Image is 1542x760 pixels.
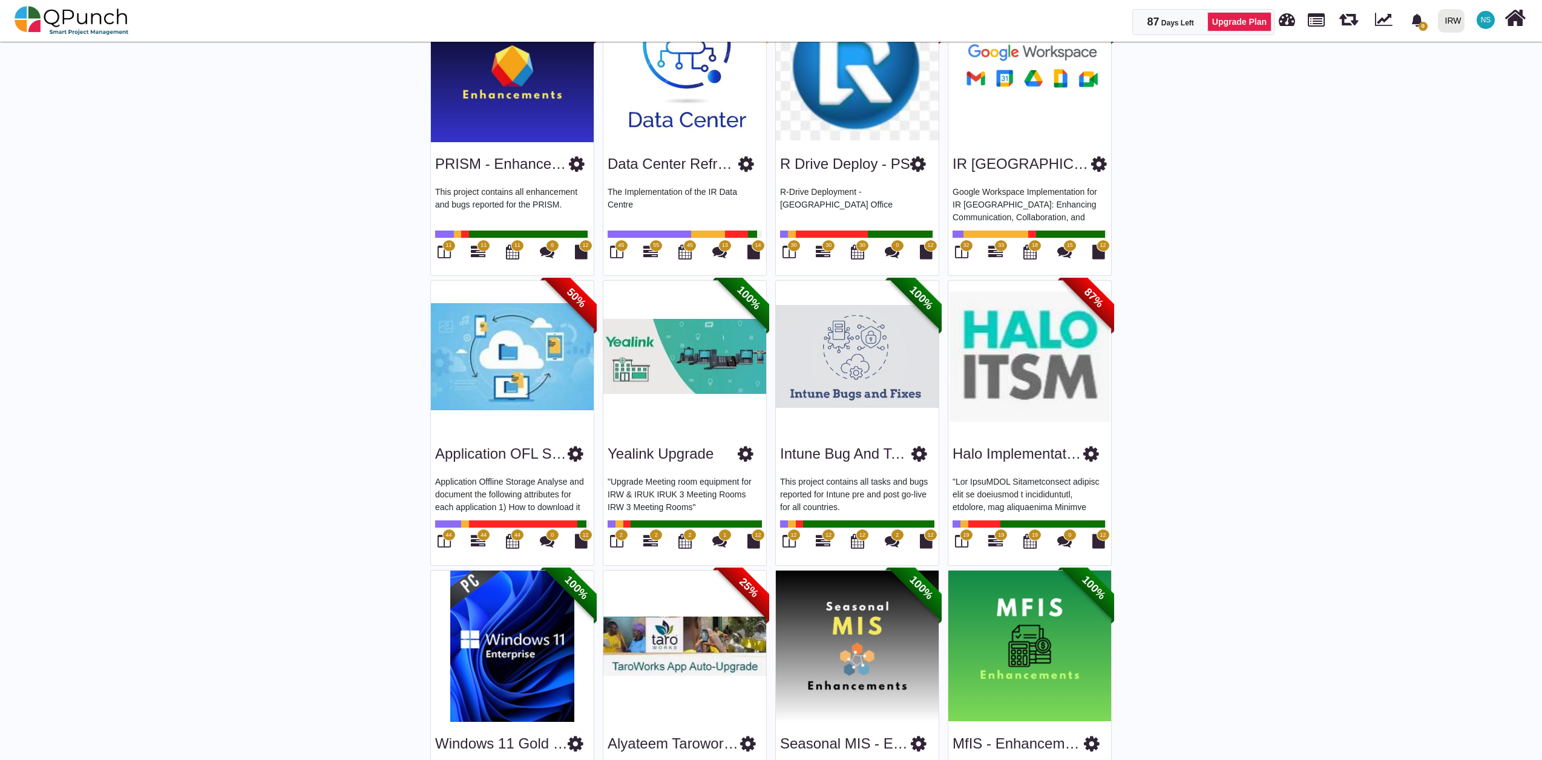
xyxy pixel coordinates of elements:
i: Punch Discussions [712,534,727,548]
span: 87% [1060,264,1127,332]
span: 87 [1147,16,1159,28]
a: bell fill0 [1403,1,1433,39]
span: 30 [825,241,832,250]
span: 19 [998,531,1004,540]
i: Document Library [747,244,760,259]
span: 18 [1032,241,1038,250]
span: 0 [1419,22,1428,31]
p: "Upgrade Meeting room equipment for IRW & IRUK IRUK 3 Meeting Rooms IRW 3 Meeting Rooms" [608,476,762,512]
span: 2 [655,531,658,540]
i: Punch Discussions [712,244,727,259]
i: Gantt [816,244,830,259]
a: Data Center Refresh [608,156,741,172]
i: Board [438,534,451,548]
span: 44 [481,531,487,540]
a: 30 [816,249,830,259]
i: Document Library [920,534,933,548]
i: Document Library [1092,244,1105,259]
a: Halo Implementation [953,445,1086,462]
a: Windows 11 Gold BLD [435,735,581,752]
a: PRISM - Enhancements [435,156,591,172]
span: 45 [687,241,693,250]
a: NS [1469,1,1502,39]
h3: MfIS - Enhancements [953,735,1084,753]
a: IRW [1432,1,1469,41]
span: 100% [888,264,955,332]
span: 100% [543,554,610,621]
a: 2 [643,539,658,548]
h3: Application OFL STRG [435,445,568,463]
i: Document Library [575,534,588,548]
p: This project contains all tasks and bugs reported for Intune pre and post go-live for all countries. [780,476,934,512]
h3: Alyateem Tarowork UF [608,735,740,753]
p: "Lor IpsuMDOL Sitametconsect adipisc elit se doeiusmod t incididuntutl, etdolore, mag aliquaenima... [953,476,1107,512]
i: Document Library [575,244,588,259]
i: Calendar [1023,534,1037,548]
h3: Yealink Upgrade [608,445,714,463]
a: Seasonal MIS - ENH [780,735,914,752]
h3: IR Sudan Google WSI [953,156,1091,173]
span: 0 [896,241,899,250]
a: 44 [471,539,485,548]
a: Alyateem Tarowork UF [608,735,754,752]
a: MfIS - Enhancements [953,735,1092,752]
span: 12 [582,531,588,540]
h3: Intune Bug and Tasks [780,445,911,463]
i: Gantt [988,244,1003,259]
a: Upgrade Plan [1207,12,1271,31]
i: Gantt [471,534,485,548]
span: 12 [1100,531,1106,540]
i: Calendar [506,244,519,259]
h3: Data Center Refresh [608,156,738,173]
a: Application OFL STRG [435,445,582,462]
p: The Implementation of the IR Data Centre [608,186,762,222]
div: Dynamic Report [1369,1,1403,41]
a: 33 [988,249,1003,259]
span: 12 [927,241,933,250]
div: IRW [1445,10,1462,31]
span: 12 [859,531,865,540]
span: 0 [551,531,554,540]
i: Board [955,534,968,548]
i: Gantt [471,244,485,259]
i: Board [955,244,968,259]
h3: R Drive Deploy - PS [780,156,910,173]
span: 12 [790,531,796,540]
i: Calendar [851,534,864,548]
i: Punch Discussions [1057,534,1072,548]
i: Board [438,244,451,259]
span: 100% [1060,554,1127,621]
i: Calendar [506,534,519,548]
i: Document Library [747,534,760,548]
span: 30 [790,241,796,250]
i: Punch Discussions [1057,244,1072,259]
i: Calendar [851,244,864,259]
i: Board [782,534,796,548]
a: 11 [471,249,485,259]
img: qpunch-sp.fa6292f.png [15,2,129,39]
span: 2 [688,531,691,540]
span: 19 [963,531,969,540]
span: 30 [859,241,865,250]
a: Intune Bug and Tasks [780,445,920,462]
span: Days Left [1161,19,1194,27]
i: Punch Discussions [540,244,554,259]
span: 11 [514,241,520,250]
p: Google Workspace Implementation for IR [GEOGRAPHIC_DATA]: Enhancing Communication, Collaboration,... [953,186,1107,222]
span: Nadeem Sheikh [1477,11,1495,29]
span: 45 [618,241,624,250]
span: 12 [927,531,933,540]
i: Punch Discussions [885,244,899,259]
div: Notification [1406,9,1428,31]
a: IR [GEOGRAPHIC_DATA] Google WSI [953,156,1205,172]
span: 2 [620,531,623,540]
i: Document Library [920,244,933,259]
p: Application Offline Storage Analyse and document the following attributes for each application 1)... [435,476,589,512]
span: 11 [481,241,487,250]
i: Board [610,534,623,548]
h3: Halo Implementation [953,445,1083,463]
a: 55 [643,249,658,259]
span: 100% [888,554,955,621]
i: Gantt [643,534,658,548]
span: 12 [582,241,588,250]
